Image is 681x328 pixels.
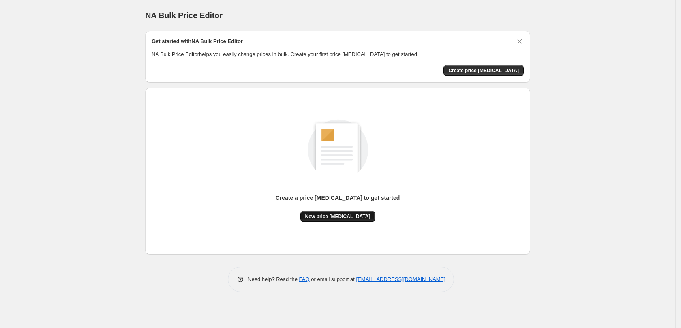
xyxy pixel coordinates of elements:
span: Need help? Read the [248,276,299,282]
span: or email support at [310,276,356,282]
p: NA Bulk Price Editor helps you easily change prices in bulk. Create your first price [MEDICAL_DAT... [152,50,524,58]
a: FAQ [299,276,310,282]
a: [EMAIL_ADDRESS][DOMAIN_NAME] [356,276,445,282]
button: Dismiss card [516,37,524,45]
h2: Get started with NA Bulk Price Editor [152,37,243,45]
button: New price [MEDICAL_DATA] [300,211,375,222]
button: Create price change job [443,65,524,76]
p: Create a price [MEDICAL_DATA] to get started [276,194,400,202]
span: New price [MEDICAL_DATA] [305,213,370,220]
span: Create price [MEDICAL_DATA] [448,67,519,74]
span: NA Bulk Price Editor [145,11,223,20]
